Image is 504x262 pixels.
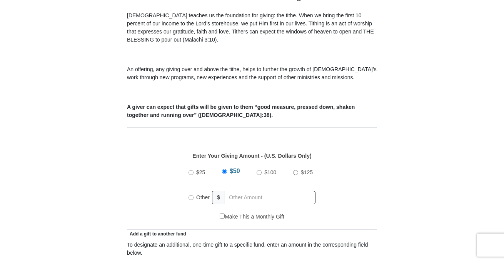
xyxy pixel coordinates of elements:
[301,169,313,175] span: $125
[127,241,377,257] div: To designate an additional, one-time gift to a specific fund, enter an amount in the correspondin...
[196,194,210,200] span: Other
[127,12,377,44] p: [DEMOGRAPHIC_DATA] teaches us the foundation for giving: the tithe. When we bring the first 10 pe...
[220,214,225,219] input: Make This a Monthly Gift
[192,153,311,159] strong: Enter Your Giving Amount - (U.S. Dollars Only)
[225,191,315,204] input: Other Amount
[230,168,240,174] span: $50
[127,231,186,237] span: Add a gift to another fund
[127,65,377,82] p: An offering, any giving over and above the tithe, helps to further the growth of [DEMOGRAPHIC_DAT...
[127,104,355,118] b: A giver can expect that gifts will be given to them “good measure, pressed down, shaken together ...
[196,169,205,175] span: $25
[220,213,284,221] label: Make This a Monthly Gift
[212,191,225,204] span: $
[264,169,276,175] span: $100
